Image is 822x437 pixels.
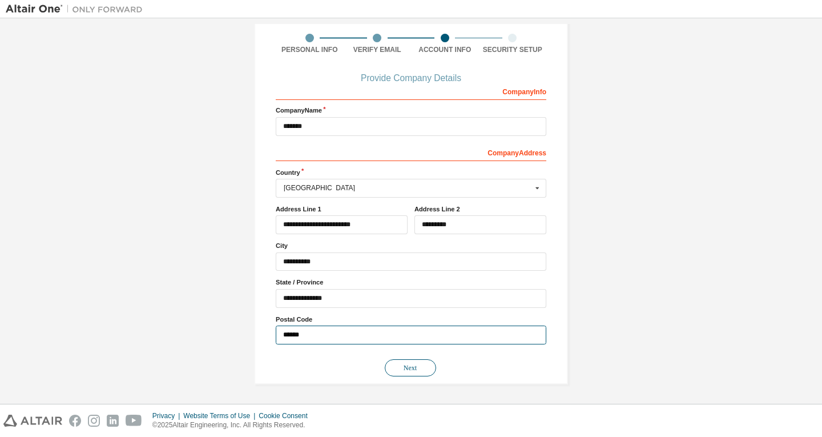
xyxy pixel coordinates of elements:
[69,415,81,427] img: facebook.svg
[479,45,547,54] div: Security Setup
[276,82,546,100] div: Company Info
[276,205,408,214] label: Address Line 1
[276,45,344,54] div: Personal Info
[152,420,315,430] p: © 2025 Altair Engineering, Inc. All Rights Reserved.
[183,411,259,420] div: Website Terms of Use
[284,185,532,191] div: [GEOGRAPHIC_DATA]
[276,106,546,115] label: Company Name
[3,415,62,427] img: altair_logo.svg
[152,411,183,420] div: Privacy
[276,278,546,287] label: State / Province
[259,411,314,420] div: Cookie Consent
[276,241,546,250] label: City
[385,359,436,376] button: Next
[276,75,546,82] div: Provide Company Details
[107,415,119,427] img: linkedin.svg
[88,415,100,427] img: instagram.svg
[344,45,412,54] div: Verify Email
[276,168,546,177] label: Country
[276,143,546,161] div: Company Address
[126,415,142,427] img: youtube.svg
[6,3,148,15] img: Altair One
[276,315,546,324] label: Postal Code
[414,205,546,214] label: Address Line 2
[411,45,479,54] div: Account Info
